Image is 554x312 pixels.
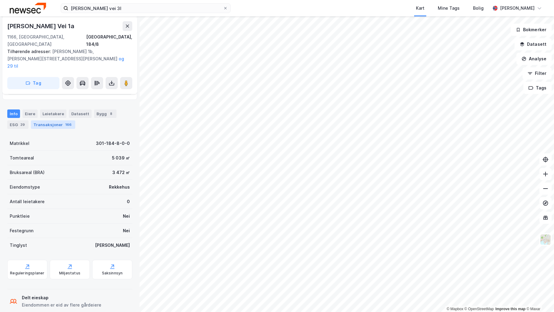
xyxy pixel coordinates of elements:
div: Kart [416,5,424,12]
div: Punktleie [10,213,30,220]
div: 3 472 ㎡ [112,169,130,176]
a: Improve this map [495,307,525,311]
img: newsec-logo.f6e21ccffca1b3a03d2d.png [10,3,46,13]
div: Reguleringsplaner [10,271,44,276]
div: Eiere [22,109,38,118]
div: [PERSON_NAME] Vei 1a [7,21,76,31]
img: Z [540,234,551,245]
div: Nei [123,227,130,234]
button: Bokmerker [511,24,552,36]
div: 166 [64,122,73,128]
div: Bolig [473,5,484,12]
div: Mine Tags [438,5,460,12]
button: Tag [7,77,59,89]
div: [PERSON_NAME] 1b, [PERSON_NAME][STREET_ADDRESS][PERSON_NAME] [7,48,127,70]
div: Antall leietakere [10,198,45,205]
div: Miljøstatus [59,271,80,276]
div: [PERSON_NAME] [500,5,535,12]
div: Matrikkel [10,140,29,147]
div: ESG [7,120,29,129]
div: Info [7,109,20,118]
input: Søk på adresse, matrikkel, gårdeiere, leietakere eller personer [68,4,223,13]
div: Eiendommen er eid av flere gårdeiere [22,301,101,309]
div: [GEOGRAPHIC_DATA], 184/8 [86,33,132,48]
div: Eiendomstype [10,183,40,191]
div: 0 [127,198,130,205]
button: Tags [523,82,552,94]
div: 5 039 ㎡ [112,154,130,162]
iframe: Chat Widget [524,283,554,312]
div: Festegrunn [10,227,33,234]
div: Tomteareal [10,154,34,162]
div: Kontrollprogram for chat [524,283,554,312]
div: 29 [19,122,26,128]
div: [PERSON_NAME] [95,242,130,249]
div: Delt eieskap [22,294,101,301]
div: Rekkehus [109,183,130,191]
a: Mapbox [447,307,463,311]
div: 8 [108,111,114,117]
button: Filter [522,67,552,79]
span: Tilhørende adresser: [7,49,52,54]
div: Transaksjoner [31,120,75,129]
div: Leietakere [40,109,66,118]
div: Tinglyst [10,242,27,249]
div: 301-184-8-0-0 [96,140,130,147]
div: 1166, [GEOGRAPHIC_DATA], [GEOGRAPHIC_DATA] [7,33,86,48]
button: Analyse [516,53,552,65]
a: OpenStreetMap [464,307,494,311]
button: Datasett [515,38,552,50]
div: Bygg [94,109,117,118]
div: Nei [123,213,130,220]
div: Saksinnsyn [102,271,123,276]
div: Bruksareal (BRA) [10,169,45,176]
div: Datasett [69,109,92,118]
